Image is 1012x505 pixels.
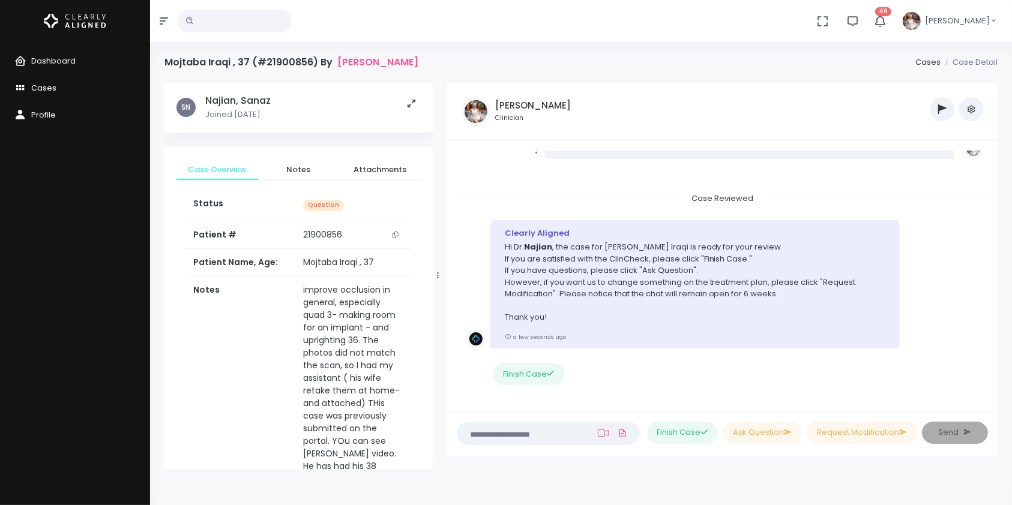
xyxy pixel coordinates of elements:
li: Case Detail [941,56,998,68]
h4: Mojtaba Iraqi , 37 (#21900856) By [164,56,418,68]
th: Patient Name, Age: [186,249,296,276]
div: scrollable content [457,151,988,399]
h5: [PERSON_NAME] [495,100,571,111]
span: SN [176,98,196,117]
th: Status [186,190,296,221]
td: Mojtaba Iraqi , 37 [296,249,411,276]
a: Add Loom Video [595,428,611,438]
span: Notes [268,164,330,176]
div: Clearly Aligned [505,227,886,239]
a: [PERSON_NAME] [337,56,418,68]
b: Najian [524,241,552,252]
small: 36 minutes ago [884,143,940,151]
p: Joined [DATE] [205,109,271,121]
th: Patient # [186,221,296,249]
small: a few seconds ago [505,333,566,341]
td: 21900856 [296,221,411,249]
span: Case Overview [186,164,248,176]
span: Attachments [349,164,411,176]
a: Cases [915,56,941,68]
div: scrollable content [164,83,433,469]
span: Question [303,200,344,211]
span: [PERSON_NAME] [925,15,990,27]
span: Profile [31,109,56,121]
img: Header Avatar [901,10,923,32]
span: Case Reviewed [677,189,768,208]
span: Dashboard [31,55,76,67]
button: Finish Case [647,422,718,444]
img: Logo Horizontal [44,8,106,34]
span: Cases [31,82,56,94]
small: Clinician [495,113,571,123]
h5: Najian, Sanaz [205,95,271,107]
a: Add Files [616,422,630,444]
span: 46 [875,7,891,16]
button: Finish Case [493,363,564,385]
button: Request Modification [807,422,917,444]
p: Hi Dr. , the case for [PERSON_NAME] Iraqi is ready for your review. If you are satisfied with the... [505,241,886,323]
button: Ask Question [723,422,802,444]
